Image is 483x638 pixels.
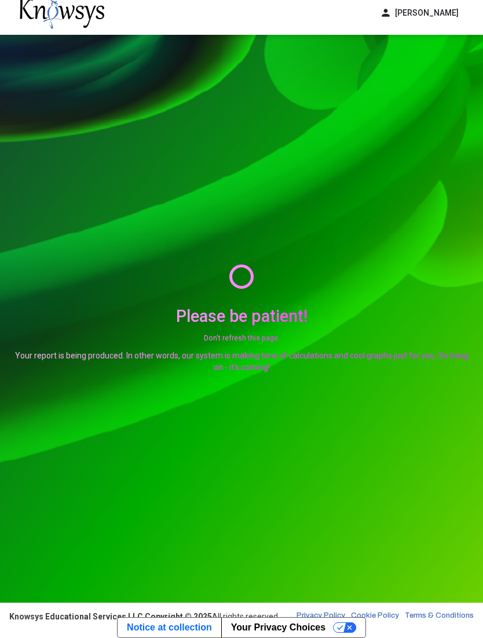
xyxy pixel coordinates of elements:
[373,3,466,23] button: person[PERSON_NAME]
[12,306,471,326] h2: Please be patient!
[297,611,345,622] a: Privacy Policy
[12,350,471,373] p: Your report is being produced. In other words, our system is making tons of calculations and cool...
[405,611,474,622] a: Terms & Conditions
[9,612,212,621] strong: Knowsys Educational Services LLC Copyright © 2025
[351,611,399,622] a: Cookie Policy
[9,611,280,622] div: All rights reserved.
[118,618,221,637] a: Notice at collection
[12,332,471,344] small: Don't refresh this page.
[221,618,365,637] button: Your Privacy Choices
[380,7,391,19] span: person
